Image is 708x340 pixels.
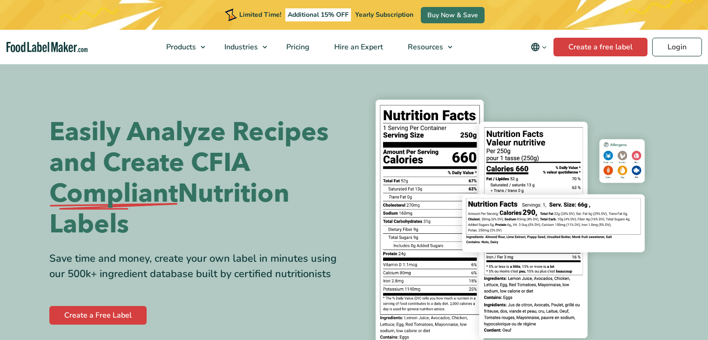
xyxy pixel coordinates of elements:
a: Pricing [274,30,320,64]
a: Buy Now & Save [421,7,485,23]
span: Pricing [283,42,310,52]
h1: Easily Analyze Recipes and Create CFIA Nutrition Labels [49,117,347,240]
a: Resources [396,30,457,64]
a: Hire an Expert [322,30,393,64]
a: Products [154,30,210,64]
span: Products [163,42,197,52]
span: Industries [222,42,259,52]
span: Limited Time! [239,10,281,19]
a: Food Label Maker homepage [7,42,88,53]
span: Yearly Subscription [355,10,413,19]
a: Create a free label [553,38,647,56]
a: Industries [212,30,272,64]
a: Create a Free Label [49,306,147,325]
div: Save time and money, create your own label in minutes using our 500k+ ingredient database built b... [49,251,347,282]
span: Hire an Expert [331,42,384,52]
a: Login [652,38,702,56]
span: Resources [405,42,444,52]
span: Compliant [49,178,178,209]
span: Additional 15% OFF [285,8,351,21]
button: Change language [524,38,553,56]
